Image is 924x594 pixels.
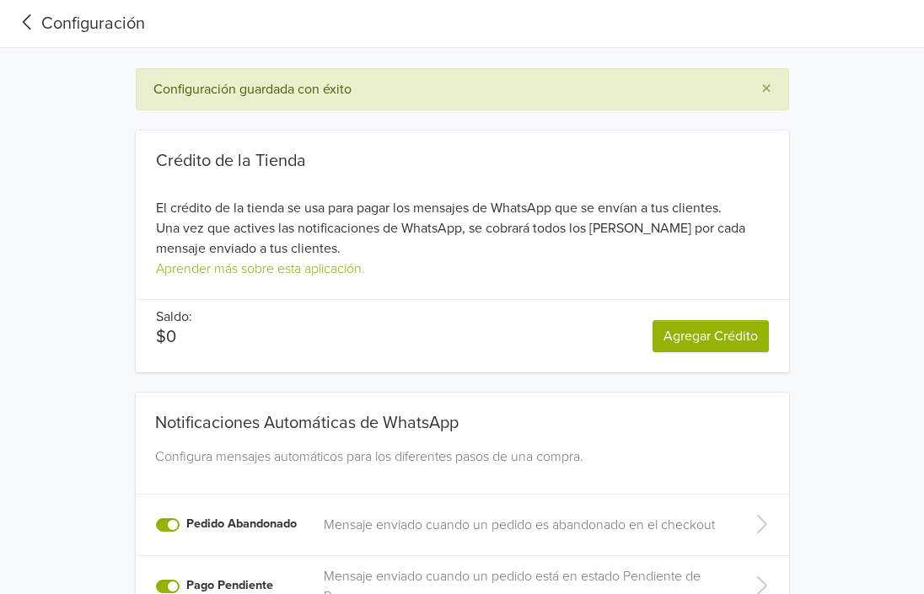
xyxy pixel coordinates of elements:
span: × [761,77,771,101]
div: Crédito de la Tienda [156,151,769,171]
a: Agregar Crédito [653,320,769,352]
a: Aprender más sobre esta aplicación. [156,260,365,277]
p: $0 [156,327,192,347]
a: Configuración [13,11,145,36]
div: Configura mensajes automáticos para los diferentes pasos de una compra. [148,447,776,487]
div: Configuración guardada con éxito [153,79,734,99]
div: El crédito de la tienda se usa para pagar los mensajes de WhatsApp que se envían a tus clientes. ... [136,151,789,279]
div: Notificaciones Automáticas de WhatsApp [148,393,776,440]
p: Saldo: [156,307,192,327]
label: Pedido Abandonado [186,515,297,533]
a: Mensaje enviado cuando un pedido es abandonado en el checkout [324,515,725,535]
